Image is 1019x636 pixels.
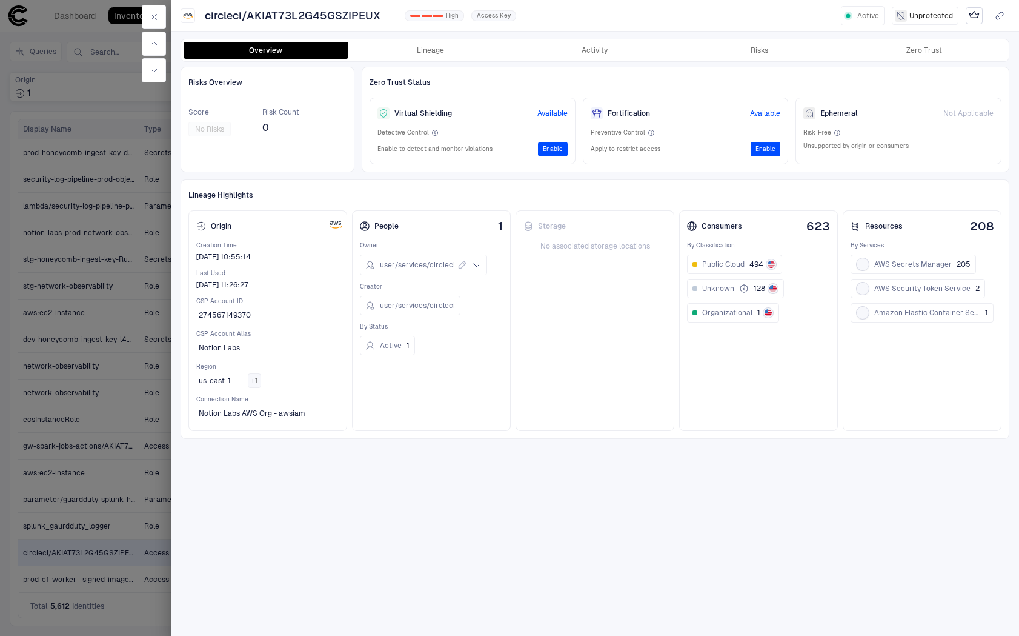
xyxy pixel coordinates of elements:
[523,241,666,251] span: No associated storage locations
[380,301,455,310] span: user/services/circleci
[874,259,952,269] span: AWS Secrets Manager
[202,6,397,25] button: circleci/AKIAT73L2G45GSZIPEUX
[803,142,909,150] span: Unsupported by origin or consumers
[377,145,493,153] span: Enable to detect and monitor violations
[537,109,568,118] span: Available
[422,15,432,17] div: 1
[360,336,415,355] button: Active1
[377,129,429,137] span: Detective Control
[196,330,339,338] span: CSP Account Alias
[957,259,971,269] span: 205
[330,220,339,230] div: AWS
[183,11,193,21] div: AWS
[750,109,780,118] span: Available
[687,221,742,231] div: Consumers
[196,252,251,262] span: [DATE] 10:55:14
[851,221,903,231] div: Resources
[205,8,380,23] span: circleci/AKIAT73L2G45GSZIPEUX
[380,260,455,270] span: user/services/circleci
[196,269,339,278] span: Last Used
[874,308,980,318] span: Amazon Elastic Container Service
[196,297,339,306] span: CSP Account ID
[687,279,784,298] button: Unknown128US
[498,219,503,233] span: 1
[477,12,511,20] span: Access Key
[687,241,830,250] span: By Classification
[538,142,568,156] button: Enable
[909,11,953,21] span: Unprotected
[749,259,763,269] span: 494
[433,15,443,17] div: 2
[407,341,410,350] span: 1
[360,241,503,250] span: Owner
[985,308,988,318] span: 1
[184,42,348,59] button: Overview
[851,303,994,323] button: Amazon Elastic Container Service1
[199,310,251,320] span: 274567149370
[199,409,305,418] span: Notion Labs AWS Org - awsiam
[523,221,566,231] div: Storage
[857,11,879,21] span: Active
[765,309,772,316] img: US
[262,107,299,117] span: Risk Count
[188,187,1001,203] div: Lineage Highlights
[751,142,780,156] button: Enable
[196,241,339,250] span: Creation Time
[591,129,645,137] span: Preventive Control
[188,107,231,117] span: Score
[769,285,777,292] img: US
[262,122,299,134] span: 0
[196,280,248,290] span: [DATE] 11:26:27
[370,75,1001,90] div: Zero Trust Status
[394,109,452,118] span: Virtual Shielding
[360,296,460,315] button: user/services/circleci
[196,280,248,290] div: 9/3/2025 15:26:27 (GMT+00:00 UTC)
[195,124,224,134] span: No Risks
[360,283,503,291] span: Creator
[687,255,782,274] button: Public Cloud494US
[966,7,983,24] div: Mark as Crown Jewel
[196,221,231,231] div: Origin
[820,109,858,118] span: Ephemeral
[410,15,420,17] div: 0
[970,219,994,233] span: 208
[513,42,677,59] button: Activity
[196,306,268,325] button: 274567149370
[874,284,971,293] span: AWS Security Token Service
[348,42,513,59] button: Lineage
[702,308,752,318] span: Organizational
[196,252,251,262] div: 1/5/2023 15:55:14 (GMT+00:00 UTC)
[251,376,258,386] span: + 1
[196,395,339,404] span: Connection Name
[975,284,980,293] span: 2
[851,241,994,250] span: By Services
[943,109,994,118] span: Not Applicable
[806,219,830,233] span: 623
[754,284,765,293] span: 128
[196,404,322,423] button: Notion Labs AWS Org - awsiam
[196,338,257,358] button: Notion Labs
[702,259,745,269] span: Public Cloud
[360,221,399,231] div: People
[768,261,775,268] img: US
[851,255,976,274] button: AWS Secrets Manager205
[608,109,650,118] span: Fortification
[851,279,985,298] button: AWS Security Token Service2
[906,45,942,55] div: Zero Trust
[196,363,339,371] span: Region
[360,323,503,331] span: By Status
[446,12,459,20] span: High
[702,284,734,293] span: Unknown
[188,75,347,90] div: Risks Overview
[199,376,231,386] span: us-east-1
[751,45,768,55] div: Risks
[687,303,779,323] button: Organizational1US
[803,129,831,137] span: Risk-Free
[757,308,760,318] span: 1
[196,371,248,390] button: us-east-1
[199,343,240,353] span: Notion Labs
[591,145,660,153] span: Apply to restrict access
